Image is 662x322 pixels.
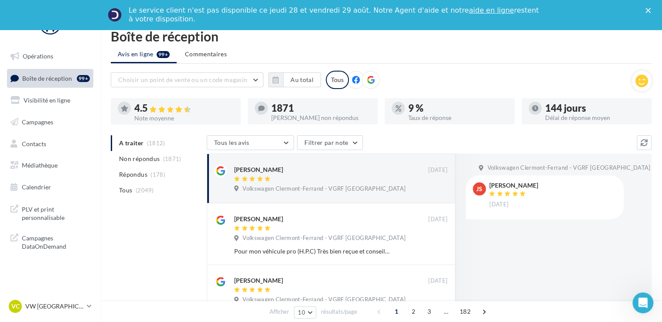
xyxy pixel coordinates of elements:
span: Volkswagen Clermont-Ferrand - VGRF [GEOGRAPHIC_DATA] [242,185,406,193]
div: 144 jours [545,103,645,113]
div: Tous [326,71,349,89]
span: Commentaires [185,50,227,58]
img: Profile image for Service-Client [108,8,122,22]
a: Campagnes [5,113,95,131]
div: Fermer [645,8,654,13]
span: Campagnes [22,118,53,126]
span: [DATE] [489,201,508,209]
span: [DATE] [428,277,447,285]
span: Volkswagen Clermont-Ferrand - VGRF [GEOGRAPHIC_DATA] [242,296,406,304]
span: (2049) [136,187,154,194]
button: Au total [283,72,321,87]
div: [PERSON_NAME] [489,182,538,188]
a: Boîte de réception99+ [5,69,95,88]
span: 3 [422,305,436,319]
div: Note moyenne [134,115,234,121]
button: Choisir un point de vente ou un code magasin [111,72,263,87]
span: Opérations [23,52,53,60]
span: [DATE] [428,166,447,174]
a: Opérations [5,47,95,65]
span: Boîte de réception [22,74,72,82]
span: VC [11,302,20,311]
a: aide en ligne [469,6,514,14]
button: Au total [268,72,321,87]
div: Le service client n'est pas disponible ce jeudi 28 et vendredi 29 août. Notre Agent d'aide et not... [129,6,540,24]
div: Taux de réponse [408,115,508,121]
span: Non répondus [119,154,160,163]
button: Filtrer par note [297,135,363,150]
span: PLV et print personnalisable [22,203,90,222]
span: Volkswagen Clermont-Ferrand - VGRF [GEOGRAPHIC_DATA] [242,234,406,242]
span: Contacts [22,140,46,147]
span: Tous les avis [214,139,249,146]
div: Boîte de réception [111,30,652,43]
span: Campagnes DataOnDemand [22,232,90,251]
div: 99+ [77,75,90,82]
div: [PERSON_NAME] non répondus [271,115,371,121]
span: [DATE] [428,216,447,223]
span: (178) [150,171,165,178]
span: 10 [298,309,305,316]
span: JS [476,185,482,193]
span: Afficher [270,308,289,316]
a: Calendrier [5,178,95,196]
span: ... [439,305,453,319]
a: Campagnes DataOnDemand [5,229,95,254]
a: PLV et print personnalisable [5,200,95,226]
a: Contacts [5,135,95,153]
span: 182 [456,305,474,319]
div: Délai de réponse moyen [545,115,645,121]
span: Visibilité en ligne [24,96,70,104]
div: 9 % [408,103,508,113]
a: Médiathèque [5,156,95,175]
span: Tous [119,186,132,195]
div: 4.5 [134,103,234,113]
span: 2 [406,305,420,319]
div: [PERSON_NAME] [234,276,283,285]
span: (1871) [163,155,181,162]
span: 1 [389,305,403,319]
iframe: Intercom live chat [632,292,653,313]
span: Choisir un point de vente ou un code magasin [118,76,247,83]
a: Visibilité en ligne [5,91,95,110]
div: [PERSON_NAME] [234,165,283,174]
span: Médiathèque [22,161,58,169]
span: résultats/page [321,308,357,316]
span: Volkswagen Clermont-Ferrand - VGRF [GEOGRAPHIC_DATA] [487,164,650,172]
div: 1871 [271,103,371,113]
a: VC VW [GEOGRAPHIC_DATA] [7,298,93,315]
button: 10 [294,306,316,319]
p: VW [GEOGRAPHIC_DATA] [25,302,83,311]
span: Calendrier [22,183,51,191]
button: Tous les avis [207,135,294,150]
div: [PERSON_NAME] [234,215,283,223]
span: Répondus [119,170,147,179]
div: Pour mon véhicule pro (H.P.C) Très bien reçue et conseillée par [PERSON_NAME] ; elle est a l'écou... [234,247,391,256]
